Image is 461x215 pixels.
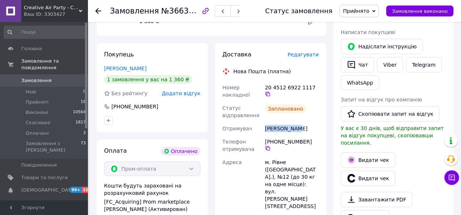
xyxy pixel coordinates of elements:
span: Редагувати [288,52,319,58]
span: 18 [81,99,86,105]
button: Замовлення виконано [386,5,454,16]
span: 32 [82,187,90,193]
span: №366318487 [161,6,213,15]
span: Нові [26,89,36,95]
span: Оплата [104,147,127,154]
a: [PERSON_NAME] [104,66,147,71]
button: Чат з покупцем [445,170,459,185]
span: Повідомлення [21,162,57,168]
span: 10564 [73,109,86,116]
div: Оплачено [161,147,200,156]
button: Надіслати інструкцію [341,39,423,54]
a: WhatsApp [341,75,379,90]
button: Видати чек [341,171,395,186]
button: Видати чек [341,152,395,168]
span: Виконані [26,109,48,116]
div: Нова Пошта (платна) [232,68,293,75]
span: У вас є 30 днів, щоб відправити запит на відгук покупцеві, скопіювавши посилання. [341,125,444,146]
div: [PERSON_NAME] [263,122,320,135]
button: Скопіювати запит на відгук [341,106,440,122]
span: Телефон отримувача [222,139,254,152]
span: Запит на відгук про компанію [341,97,422,103]
span: 99+ [70,187,82,193]
span: Головна [21,45,42,52]
span: [DEMOGRAPHIC_DATA] [21,187,75,193]
div: Ваш ID: 3303427 [24,11,88,18]
span: Creative Air Party - CAP [24,4,79,11]
div: [PHONE_NUMBER] [265,138,319,151]
span: Написати покупцеві [341,29,395,35]
input: Пошук [4,26,86,39]
span: Оплачені [26,130,49,137]
span: Номер накладної [222,85,250,98]
div: [FC_Acquiring] Prom marketplace [PERSON_NAME] (Активирован) [104,198,200,213]
span: Прийнято [343,8,369,14]
a: Завантажити PDF [341,192,413,207]
span: 73 [81,140,86,153]
div: 1 замовлення у вас на 1 360 ₴ [104,75,192,84]
span: 1817 [75,119,86,126]
span: Замовлення [110,7,159,15]
span: Показники роботи компанії [21,200,68,213]
div: Статус замовлення [265,7,333,15]
div: Повернутися назад [95,7,101,15]
div: Кошти будуть зараховані на розрахунковий рахунок [104,182,200,213]
span: Замовлення з [PERSON_NAME] [26,140,81,153]
span: Товари та послуги [21,174,68,181]
span: Замовлення [21,77,52,84]
div: м. Рівне ([GEOGRAPHIC_DATA].), №12 (до 30 кг на одне місце): вул. [PERSON_NAME][STREET_ADDRESS] [263,156,320,213]
div: [PHONE_NUMBER] [111,103,159,110]
a: Telegram [406,57,442,73]
span: Скасовані [26,119,51,126]
div: 20 4512 6922 1117 [265,84,319,97]
div: Заплановано [265,104,306,113]
span: 3 [83,130,86,137]
span: Замовлення виконано [392,8,448,14]
span: Додати відгук [162,90,200,96]
span: Прийняті [26,99,48,105]
span: Замовлення та повідомлення [21,58,88,71]
span: Покупець [104,51,134,58]
span: Без рейтингу [111,90,148,96]
span: Статус відправлення [222,105,259,118]
span: Адреса [222,159,242,165]
span: 0 [83,89,86,95]
a: Viber [377,57,403,73]
span: Отримувач [222,126,252,131]
button: Чат [341,57,374,73]
span: Доставка [222,51,251,58]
